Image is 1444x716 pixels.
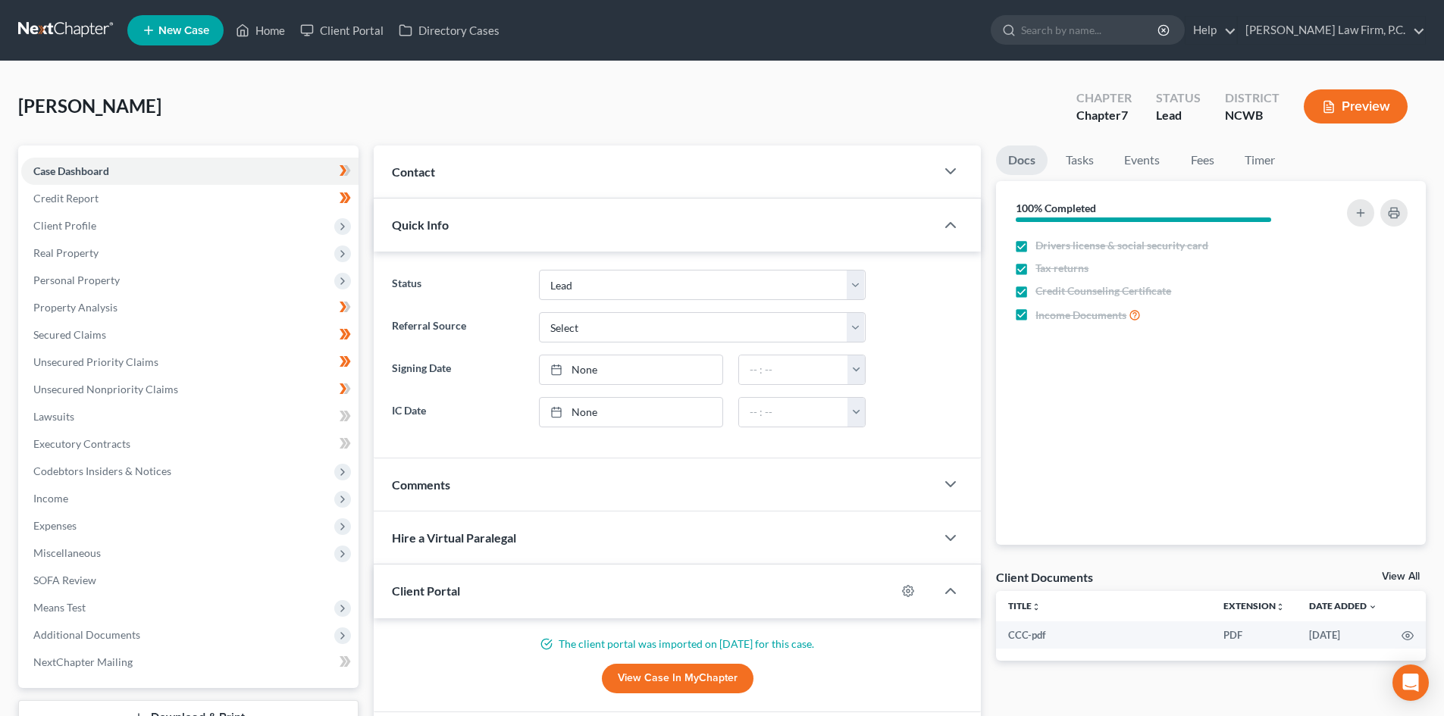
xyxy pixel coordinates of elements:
span: Tax returns [1035,261,1088,276]
a: Fees [1178,145,1226,175]
a: Directory Cases [391,17,507,44]
input: Search by name... [1021,16,1160,44]
span: Comments [392,477,450,492]
a: Executory Contracts [21,430,359,458]
span: Codebtors Insiders & Notices [33,464,171,477]
label: Status [384,270,531,300]
span: Drivers license & social security card [1035,238,1208,253]
a: Unsecured Nonpriority Claims [21,376,359,403]
span: Secured Claims [33,328,106,341]
span: SOFA Review [33,574,96,586]
span: Income Documents [1035,308,1126,323]
span: Quick Info [392,217,449,232]
span: Unsecured Priority Claims [33,355,158,368]
span: Credit Report [33,192,99,205]
a: None [540,355,722,384]
button: Preview [1304,89,1408,124]
div: Chapter [1076,89,1132,107]
span: Miscellaneous [33,546,101,559]
a: Credit Report [21,185,359,212]
div: NCWB [1225,107,1280,124]
span: New Case [158,25,209,36]
a: Date Added expand_more [1309,600,1377,611]
a: None [540,398,722,427]
a: [PERSON_NAME] Law Firm, P.C. [1238,17,1425,44]
span: Means Test [33,601,86,614]
a: Property Analysis [21,294,359,321]
span: Property Analysis [33,301,117,314]
a: Extensionunfold_more [1223,600,1285,611]
span: Personal Property [33,274,120,286]
a: NextChapter Mailing [21,649,359,676]
span: Hire a Virtual Paralegal [392,530,516,545]
div: District [1225,89,1280,107]
div: Lead [1156,107,1201,124]
a: Docs [996,145,1048,175]
i: expand_more [1368,602,1377,611]
a: SOFA Review [21,567,359,594]
td: CCC-pdf [996,621,1211,649]
a: Lawsuits [21,403,359,430]
label: Referral Source [384,312,531,342]
a: View Case in MyChapter [602,664,753,694]
span: Contact [392,164,435,179]
td: [DATE] [1297,621,1389,649]
i: unfold_more [1032,602,1041,611]
span: Additional Documents [33,628,140,641]
span: Client Portal [392,583,460,598]
span: Real Property [33,246,99,259]
div: Open Intercom Messenger [1392,664,1429,701]
span: Expenses [33,519,77,532]
a: Events [1112,145,1172,175]
a: View All [1382,571,1420,582]
i: unfold_more [1276,602,1285,611]
span: Income [33,492,68,505]
label: Signing Date [384,355,531,385]
span: Unsecured Nonpriority Claims [33,383,178,396]
input: -- : -- [739,355,848,384]
a: Titleunfold_more [1008,600,1041,611]
span: NextChapter Mailing [33,655,133,668]
div: Status [1156,89,1201,107]
a: Tasks [1054,145,1106,175]
span: [PERSON_NAME] [18,95,161,117]
span: 7 [1121,108,1128,122]
span: Case Dashboard [33,164,109,177]
span: Executory Contracts [33,437,130,450]
a: Help [1186,17,1236,44]
span: Credit Counseling Certificate [1035,283,1171,299]
a: Unsecured Priority Claims [21,349,359,376]
div: Client Documents [996,569,1093,585]
div: Chapter [1076,107,1132,124]
span: Lawsuits [33,410,74,423]
a: Secured Claims [21,321,359,349]
strong: 100% Completed [1016,202,1096,214]
p: The client portal was imported on [DATE] for this case. [392,636,963,652]
a: Timer [1233,145,1287,175]
input: -- : -- [739,398,848,427]
label: IC Date [384,397,531,427]
span: Client Profile [33,219,96,232]
a: Client Portal [293,17,391,44]
a: Case Dashboard [21,158,359,185]
a: Home [228,17,293,44]
td: PDF [1211,621,1297,649]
